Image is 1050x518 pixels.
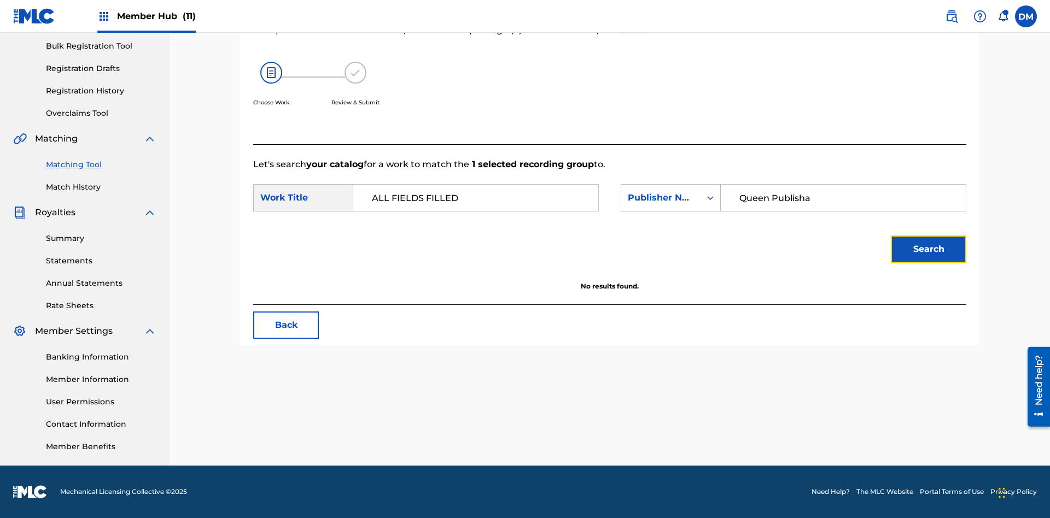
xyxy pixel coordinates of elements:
[46,233,156,244] a: Summary
[46,159,156,170] a: Matching Tool
[46,419,156,430] a: Contact Information
[253,311,319,339] button: Back
[856,487,913,497] a: The MLC Website
[973,10,987,23] img: help
[920,487,984,497] a: Portal Terms of Use
[46,40,156,52] a: Bulk Registration Tool
[35,132,78,145] span: Matching
[345,62,366,84] img: 173f8e8b57e69610e344.svg
[46,396,156,408] a: User Permissions
[46,300,156,311] a: Rate Sheets
[253,171,966,281] form: Search Form
[46,374,156,385] a: Member Information
[46,351,156,363] a: Banking Information
[891,236,966,263] button: Search
[812,487,850,497] a: Need Help?
[46,278,156,289] a: Annual Statements
[1015,5,1037,27] div: User Menu
[945,10,958,23] img: search
[13,132,27,145] img: Matching
[253,158,966,171] p: Let's search for a work to match the to.
[60,487,187,497] span: Mechanical Licensing Collective © 2025
[1019,343,1050,432] iframe: Resource Center
[143,325,156,338] img: expand
[253,281,966,291] p: No results found.
[46,108,156,119] a: Overclaims Tool
[306,159,364,169] strong: your catalog
[260,62,282,84] img: 26af456c4569493f7445.svg
[13,485,47,498] img: logo
[46,441,156,452] a: Member Benefits
[183,11,196,21] span: (11)
[46,255,156,267] a: Statements
[13,325,26,338] img: Member Settings
[999,476,1005,509] div: Drag
[990,487,1037,497] a: Privacy Policy
[469,159,594,169] strong: 1 selected recording group
[13,8,55,24] img: MLC Logo
[35,206,75,219] span: Royalties
[253,98,289,107] p: Choose Work
[35,325,113,338] span: Member Settings
[143,132,156,145] img: expand
[969,5,991,27] div: Help
[46,181,156,193] a: Match History
[143,206,156,219] img: expand
[997,11,1008,22] div: Notifications
[97,10,110,23] img: Top Rightsholders
[941,5,962,27] a: Public Search
[628,191,694,204] div: Publisher Name
[46,85,156,97] a: Registration History
[331,98,380,107] p: Review & Submit
[13,206,26,219] img: Royalties
[46,63,156,74] a: Registration Drafts
[117,10,196,22] span: Member Hub
[995,466,1050,518] iframe: Chat Widget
